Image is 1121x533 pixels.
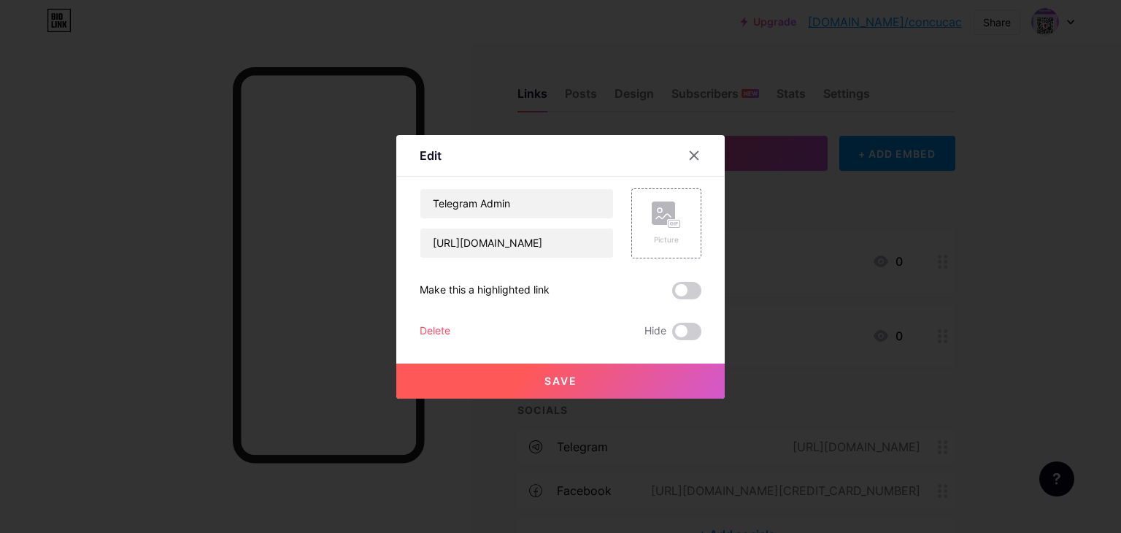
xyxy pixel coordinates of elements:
div: Delete [420,323,450,340]
div: Picture [652,234,681,245]
span: Hide [644,323,666,340]
div: Make this a highlighted link [420,282,550,299]
span: Save [544,375,577,387]
button: Save [396,364,725,399]
div: Edit [420,147,442,164]
input: Title [420,189,613,218]
input: URL [420,229,613,258]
